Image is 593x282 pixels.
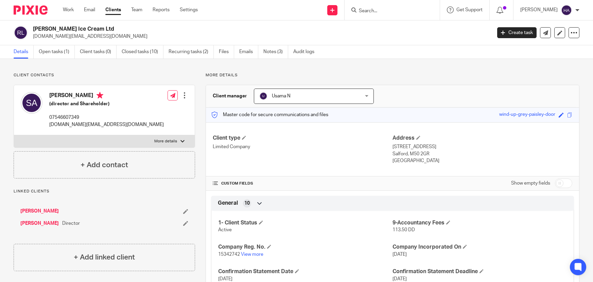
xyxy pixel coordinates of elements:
[213,143,393,150] p: Limited Company
[218,277,232,281] span: [DATE]
[39,45,75,59] a: Open tasks (1)
[393,151,572,157] p: Salford, M50 2GR
[211,111,328,118] p: Master code for secure communications and files
[393,228,415,232] span: 113.50 DD
[393,143,572,150] p: [STREET_ADDRESS]
[218,219,393,226] h4: 1- Client Status
[393,157,572,164] p: [GEOGRAPHIC_DATA]
[561,5,572,16] img: svg%3E
[131,6,142,13] a: Team
[180,6,198,13] a: Settings
[218,252,240,257] span: 15342742
[239,45,258,59] a: Emails
[21,92,42,114] img: svg%3E
[456,7,483,12] span: Get Support
[20,208,59,215] a: [PERSON_NAME]
[14,189,195,194] p: Linked clients
[49,114,164,121] p: 07546607349
[153,6,170,13] a: Reports
[49,100,164,107] h5: (director and Shareholder)
[14,26,28,40] img: svg%3E
[241,252,263,257] a: View more
[81,160,128,170] h4: + Add contact
[219,45,234,59] a: Files
[122,45,163,59] a: Closed tasks (10)
[213,135,393,142] h4: Client type
[218,228,232,232] span: Active
[263,45,288,59] a: Notes (3)
[218,268,393,275] h4: Confirmation Statement Date
[393,219,567,226] h4: 9-Accountancy Fees
[14,73,195,78] p: Client contacts
[97,92,103,99] i: Primary
[14,5,48,15] img: Pixie
[213,93,247,99] h3: Client manager
[244,200,250,207] span: 10
[169,45,214,59] a: Recurring tasks (2)
[393,277,407,281] span: [DATE]
[63,6,74,13] a: Work
[80,45,117,59] a: Client tasks (0)
[272,94,291,98] span: Usama N
[49,92,164,100] h4: [PERSON_NAME]
[105,6,121,13] a: Clients
[20,220,59,227] a: [PERSON_NAME]
[49,121,164,128] p: [DOMAIN_NAME][EMAIL_ADDRESS][DOMAIN_NAME]
[33,26,396,33] h2: [PERSON_NAME] Ice Cream Ltd
[218,244,393,251] h4: Company Reg. No.
[393,268,567,275] h4: Confirmation Statement Deadline
[33,33,487,40] p: [DOMAIN_NAME][EMAIL_ADDRESS][DOMAIN_NAME]
[293,45,319,59] a: Audit logs
[358,8,419,14] input: Search
[218,200,238,207] span: General
[62,220,80,227] span: Director
[520,6,558,13] p: [PERSON_NAME]
[393,135,572,142] h4: Address
[499,111,555,119] div: wind-up-grey-paisley-door
[74,252,135,263] h4: + Add linked client
[259,92,267,100] img: svg%3E
[393,244,567,251] h4: Company Incorporated On
[511,180,550,187] label: Show empty fields
[393,252,407,257] span: [DATE]
[84,6,95,13] a: Email
[213,181,393,186] h4: CUSTOM FIELDS
[206,73,579,78] p: More details
[14,45,34,59] a: Details
[497,27,537,38] a: Create task
[154,139,177,144] p: More details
